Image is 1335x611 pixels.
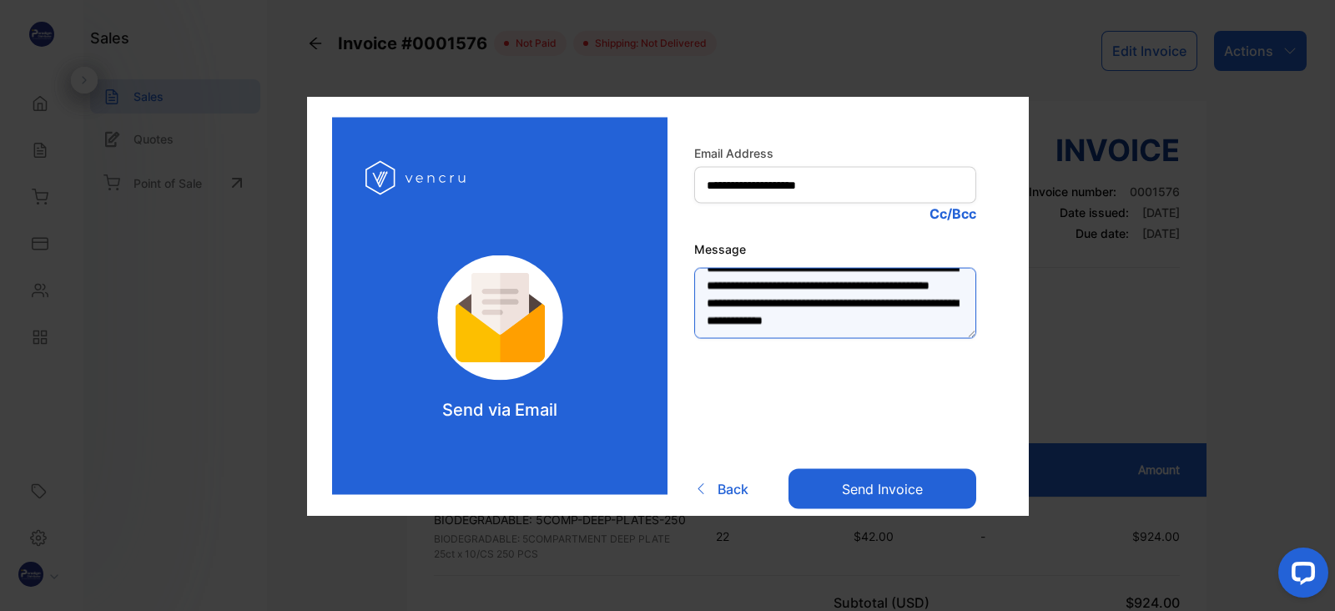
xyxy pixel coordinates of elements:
[1265,541,1335,611] iframe: LiveChat chat widget
[415,255,586,381] img: log
[694,144,976,162] label: Email Address
[365,151,470,205] img: log
[694,240,976,258] label: Message
[442,397,557,422] p: Send via Email
[694,204,976,224] p: Cc/Bcc
[788,468,976,508] button: Send invoice
[718,478,748,498] span: Back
